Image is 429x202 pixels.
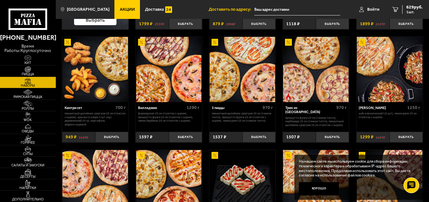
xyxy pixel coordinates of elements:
[226,22,235,26] s: 1068 ₽
[316,19,349,30] button: Выбрать
[316,132,349,143] button: Выбрать
[336,105,347,110] span: 970 г
[213,22,224,26] span: 879 ₽
[79,135,88,139] s: 1147 ₽
[136,37,202,102] a: АкционныйВилладжио
[359,106,406,110] div: [PERSON_NAME]
[138,106,185,110] div: Вилладжио
[62,37,128,102] a: АкционныйКантри сет
[138,39,145,45] img: Акционный
[283,37,349,102] a: АкционныйОстрое блюдоТрио из Рио
[254,4,340,15] input: Ваш адрес доставки
[115,105,126,110] span: 700 г
[212,112,273,122] p: Пикантный цыплёнок сулугуни 25 см (тонкое тесто), Прошутто Фунги 25 см (толстое с сыром), Чикен Р...
[209,7,254,12] span: Доставить по адресу:
[165,6,172,13] img: 15daf4d41897b9f0e9f617042186c801.svg
[390,132,423,143] button: Выбрать
[360,135,374,139] span: 1299 ₽
[406,5,423,9] span: 629 руб.
[390,19,423,30] button: Выбрать
[145,7,164,12] span: Доставка
[212,106,261,110] div: 3 пиццы
[187,105,200,110] span: 1290 г
[242,132,275,143] button: Выбрать
[66,135,77,139] span: 949 ₽
[120,7,135,12] span: Акции
[95,132,128,143] button: Выбрать
[155,22,164,26] s: 2537 ₽
[359,39,365,45] img: Акционный
[67,7,109,12] span: [GEOGRAPHIC_DATA]
[285,93,292,100] img: Острое блюдо
[285,116,347,127] p: Прошутто Фунги 25 см (тонкое тесто), Карбонара 25 см (тонкое тесто), Пикантный цыплёнок сулугуни ...
[263,105,273,110] span: 970 г
[209,37,275,102] a: Акционный3 пиццы
[359,112,420,119] p: Wok классический L (2 шт), Чикен Ранч 25 см (толстое с сыром).
[65,112,126,126] p: Пикантный цыплёнок сулугуни 25 см (толстое с сыром), крылья в кляре 5 шт соус деревенский 25 гр, ...
[62,37,128,102] img: Кантри сет
[376,135,385,139] s: 1457 ₽
[64,39,71,45] img: Акционный
[213,135,226,139] span: 1537 ₽
[359,152,365,159] img: Акционный
[360,22,374,26] span: 1899 ₽
[138,152,145,159] img: Акционный
[169,132,202,143] button: Выбрать
[136,37,202,102] img: Вилладжио
[406,10,423,14] span: 1 шт.
[285,152,292,159] img: Акционный
[357,37,423,102] a: АкционныйВилла Капри
[376,22,385,26] s: 2137 ₽
[407,105,420,110] span: 1250 г
[299,159,415,178] p: На нашем сайте мы используем cookie для сбора информации технического характера и обрабатываем IP...
[357,37,422,102] img: Вилла Капри
[138,112,200,122] p: Фермерская 25 см (толстое с сыром), Прошутто Фунги 25 см (толстое с сыром), Чикен Барбекю 25 см (...
[242,19,275,30] button: Выбрать
[65,106,114,110] div: Кантри сет
[367,7,380,12] span: Войти
[285,106,335,114] div: Трио из [GEOGRAPHIC_DATA]
[212,152,218,159] img: Акционный
[139,135,153,139] span: 1597 ₽
[169,19,202,30] button: Выбрать
[299,182,339,196] button: Хорошо
[286,22,300,26] span: 1118 ₽
[285,39,292,45] img: Акционный
[212,39,218,45] img: Акционный
[283,37,349,102] img: Трио из Рио
[64,152,71,159] img: Акционный
[210,37,275,102] img: 3 пиццы
[139,22,153,26] span: 1799 ₽
[286,135,300,139] span: 1507 ₽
